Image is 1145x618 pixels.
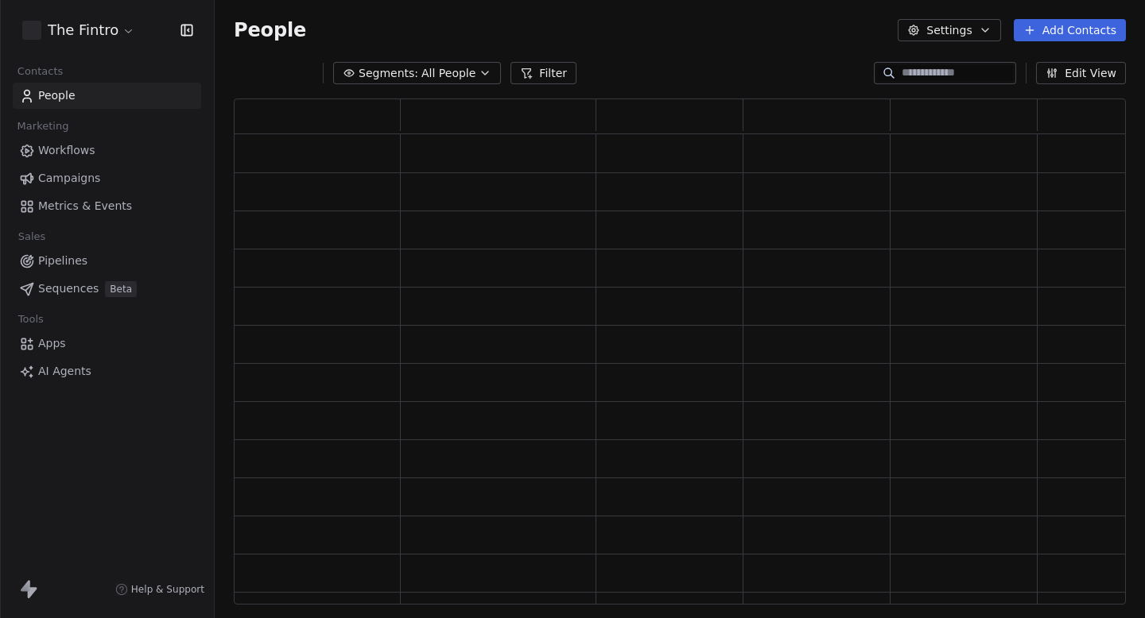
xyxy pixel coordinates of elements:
[48,20,118,41] span: The Fintro
[234,18,306,42] span: People
[10,114,76,138] span: Marketing
[1014,19,1126,41] button: Add Contacts
[13,248,201,274] a: Pipelines
[38,253,87,269] span: Pipelines
[38,142,95,159] span: Workflows
[131,583,204,596] span: Help & Support
[11,307,50,331] span: Tools
[1036,62,1126,84] button: Edit View
[13,276,201,302] a: SequencesBeta
[13,358,201,384] a: AI Agents
[13,137,201,164] a: Workflows
[11,225,52,249] span: Sales
[13,165,201,191] a: Campaigns
[19,17,138,44] button: The Fintro
[38,87,76,104] span: People
[10,60,70,83] span: Contacts
[38,198,132,214] span: Metrics & Events
[13,83,201,109] a: People
[359,65,418,82] span: Segments:
[38,335,66,352] span: Apps
[510,62,576,84] button: Filter
[13,193,201,219] a: Metrics & Events
[13,330,201,357] a: Apps
[38,280,99,297] span: Sequences
[105,281,137,297] span: Beta
[898,19,1000,41] button: Settings
[38,170,100,187] span: Campaigns
[421,65,475,82] span: All People
[38,363,91,380] span: AI Agents
[115,583,204,596] a: Help & Support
